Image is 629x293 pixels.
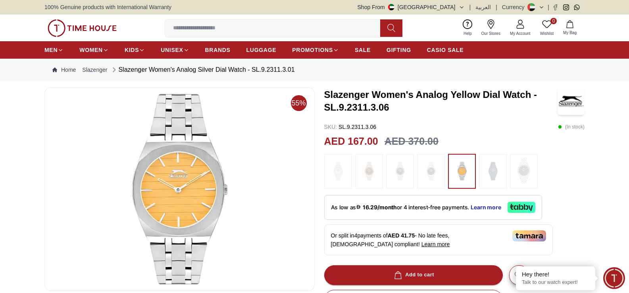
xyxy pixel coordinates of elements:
[388,232,415,239] span: AED 41.75
[574,4,580,10] a: Whatsapp
[125,46,139,54] span: KIDS
[477,18,505,38] a: Our Stores
[44,46,58,54] span: MEN
[507,31,534,36] span: My Account
[550,18,557,24] span: 0
[48,19,117,37] img: ...
[359,158,379,185] img: ...
[387,43,411,57] a: GIFTING
[459,18,477,38] a: Help
[358,3,465,11] button: Shop From[GEOGRAPHIC_DATA]
[44,3,171,11] span: 100% Genuine products with International Warranty
[548,3,549,11] span: |
[291,95,307,111] span: 55%
[355,46,371,54] span: SALE
[324,265,503,285] button: Add to cart
[292,43,339,57] a: PROMOTIONS
[514,158,534,183] img: ...
[558,123,585,131] p: ( In stock )
[161,46,183,54] span: UNISEX
[246,43,277,57] a: LUGGAGE
[512,230,546,241] img: Tamara
[110,65,294,75] div: Slazenger Women's Analog Silver Dial Watch - SL.9.2311.3.01
[558,87,585,115] img: Slazenger Women's Analog Yellow Dial Watch - SL.9.2311.3.06
[522,270,589,278] div: Hey there!
[392,270,434,280] div: Add to cart
[161,43,189,57] a: UNISEX
[421,241,450,247] span: Learn more
[537,31,557,36] span: Wishlist
[563,4,569,10] a: Instagram
[328,158,348,185] img: ...
[82,66,107,74] a: Slazenger
[355,43,371,57] a: SALE
[205,46,231,54] span: BRANDS
[44,59,585,81] nav: Breadcrumb
[324,124,337,130] span: SKU :
[324,224,553,255] div: Or split in 4 payments of - No late fees, [DEMOGRAPHIC_DATA] compliant!
[388,4,394,10] img: United Arab Emirates
[205,43,231,57] a: BRANDS
[387,46,411,54] span: GIFTING
[483,158,503,185] img: ...
[125,43,145,57] a: KIDS
[496,3,497,11] span: |
[452,158,472,185] img: ...
[560,30,580,36] span: My Bag
[535,18,558,38] a: 0Wishlist
[390,158,410,185] img: ...
[469,3,471,11] span: |
[427,43,464,57] a: CASIO SALE
[79,46,103,54] span: WOMEN
[246,46,277,54] span: LUGGAGE
[558,19,581,37] button: My Bag
[44,43,63,57] a: MEN
[427,46,464,54] span: CASIO SALE
[324,134,378,149] h2: AED 167.00
[79,43,109,57] a: WOMEN
[603,267,625,289] div: Chat Widget
[475,3,491,11] button: العربية
[522,279,589,286] p: Talk to our watch expert!
[421,158,441,185] img: ...
[292,46,333,54] span: PROMOTIONS
[385,134,439,149] h3: AED 370.00
[552,4,558,10] a: Facebook
[502,3,528,11] div: Currency
[460,31,475,36] span: Help
[51,94,308,284] img: Slazenger Women's Analog Silver Dial Watch - SL.9.2311.3.01
[52,66,76,74] a: Home
[478,31,504,36] span: Our Stores
[324,123,377,131] p: SL.9.2311.3.06
[324,88,558,114] h3: Slazenger Women's Analog Yellow Dial Watch - SL.9.2311.3.06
